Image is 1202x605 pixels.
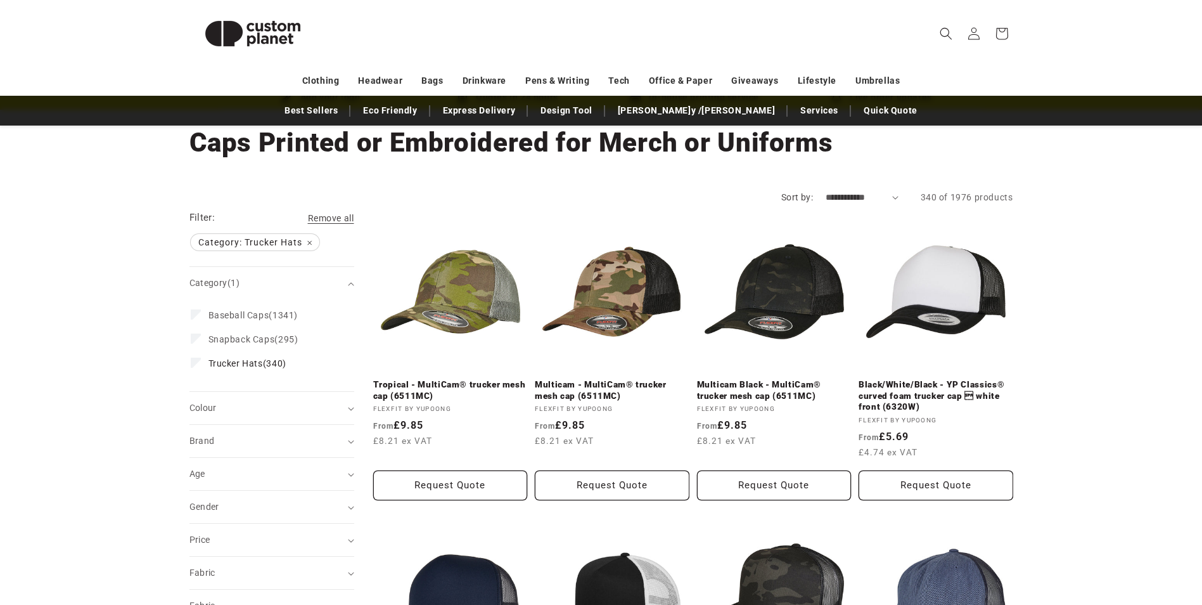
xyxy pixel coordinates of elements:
a: Best Sellers [278,100,344,122]
span: Remove all [308,213,354,223]
summary: Category (1 selected) [189,267,354,299]
a: [PERSON_NAME]y /[PERSON_NAME] [611,100,781,122]
a: Drinkware [463,70,506,92]
button: Request Quote [859,471,1013,500]
a: Services [794,100,845,122]
a: Category: Trucker Hats [189,234,321,250]
span: 340 of 1976 products [921,192,1013,202]
span: (1) [227,278,240,288]
a: Umbrellas [855,70,900,92]
summary: Brand (0 selected) [189,425,354,457]
a: Bags [421,70,443,92]
a: Headwear [358,70,402,92]
h2: Filter: [189,211,215,225]
a: Express Delivery [437,100,522,122]
summary: Price [189,524,354,556]
button: Request Quote [373,471,528,500]
span: Baseball Caps [208,310,269,320]
h1: Caps Printed or Embroidered for Merch or Uniforms [189,126,1013,160]
a: Eco Friendly [357,100,423,122]
span: Price [189,535,210,545]
summary: Fabric (0 selected) [189,557,354,589]
a: Pens & Writing [525,70,589,92]
summary: Gender (0 selected) [189,491,354,523]
span: Trucker Hats [208,358,263,368]
a: Quick Quote [857,100,924,122]
a: Black/White/Black - YP Classics® curved foam trucker cap  white front (6320W) [859,379,1013,413]
label: Sort by: [781,192,813,202]
a: Office & Paper [649,70,712,92]
a: Tropical - MultiCam® trucker mesh cap (6511MC) [373,379,528,401]
a: Lifestyle [798,70,836,92]
button: Request Quote [697,471,852,500]
summary: Colour (0 selected) [189,392,354,424]
span: Category [189,278,240,288]
span: Snapback Caps [208,334,275,344]
span: Category: Trucker Hats [191,234,319,250]
a: Clothing [302,70,340,92]
img: Custom Planet [189,5,316,62]
a: Remove all [308,211,354,226]
a: Giveaways [731,70,778,92]
span: Gender [189,502,219,512]
a: Multicam - MultiCam® trucker mesh cap (6511MC) [535,379,689,401]
a: Design Tool [534,100,599,122]
a: Tech [608,70,629,92]
iframe: Chat Widget [990,468,1202,605]
span: Fabric [189,568,215,578]
span: Colour [189,403,217,413]
a: Multicam Black - MultiCam® trucker mesh cap (6511MC) [697,379,852,401]
summary: Age (0 selected) [189,458,354,490]
span: Age [189,469,205,479]
span: (340) [208,358,286,369]
span: Brand [189,436,215,446]
span: (295) [208,334,298,345]
summary: Search [932,20,960,48]
button: Request Quote [535,471,689,500]
span: (1341) [208,309,298,321]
